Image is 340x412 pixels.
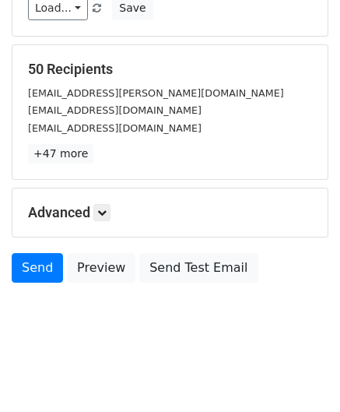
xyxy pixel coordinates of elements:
a: Send Test Email [139,253,258,283]
small: [EMAIL_ADDRESS][DOMAIN_NAME] [28,122,202,134]
h5: Advanced [28,204,312,221]
small: [EMAIL_ADDRESS][PERSON_NAME][DOMAIN_NAME] [28,87,284,99]
h5: 50 Recipients [28,61,312,78]
iframe: Chat Widget [262,337,340,412]
small: [EMAIL_ADDRESS][DOMAIN_NAME] [28,104,202,116]
a: Preview [67,253,135,283]
a: Send [12,253,63,283]
a: +47 more [28,144,93,164]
